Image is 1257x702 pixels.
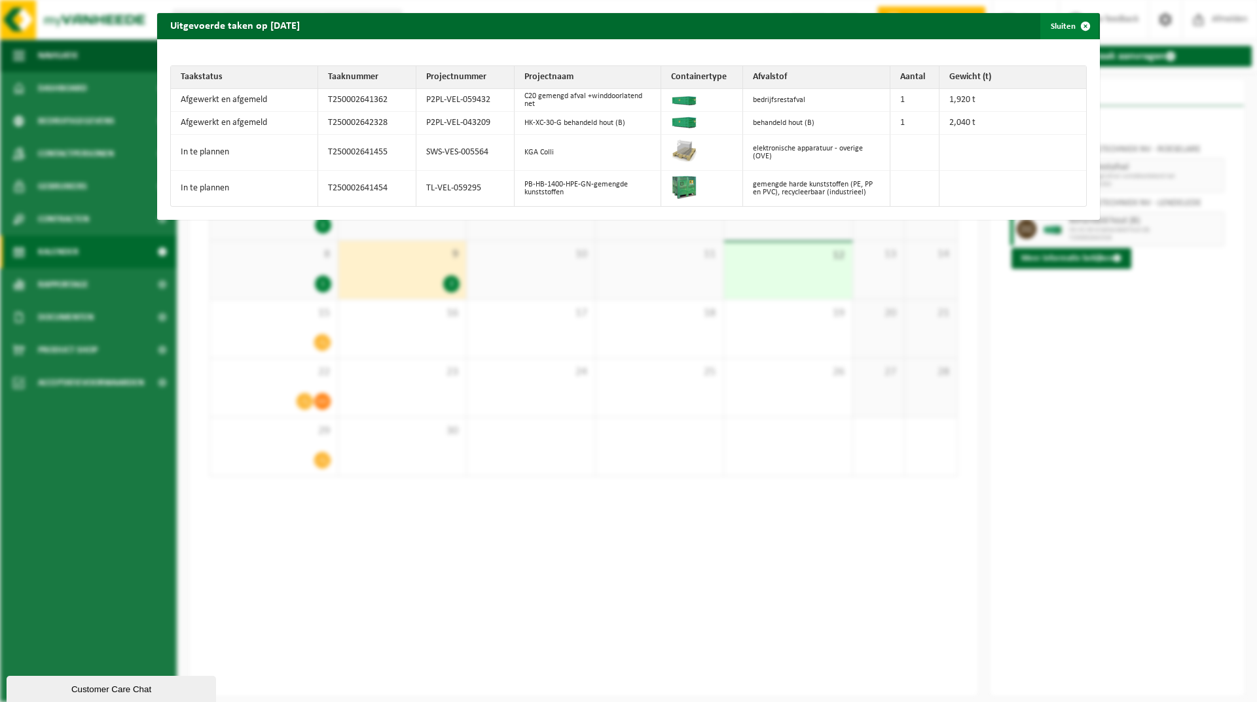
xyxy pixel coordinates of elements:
[318,171,416,206] td: T250002641454
[515,89,662,112] td: C20 gemengd afval +winddoorlatend net
[515,112,662,135] td: HK-XC-30-G behandeld hout (B)
[671,92,697,105] img: HK-XC-20-GN-00
[743,89,890,112] td: bedrijfsrestafval
[671,174,697,200] img: PB-HB-1400-HPE-GN-01
[515,171,662,206] td: PB-HB-1400-HPE-GN-gemengde kunststoffen
[890,89,939,112] td: 1
[515,66,662,89] th: Projectnaam
[318,112,416,135] td: T250002642328
[890,112,939,135] td: 1
[7,673,219,702] iframe: chat widget
[939,112,1087,135] td: 2,040 t
[416,135,515,171] td: SWS-VES-005564
[171,112,318,135] td: Afgewerkt en afgemeld
[416,112,515,135] td: P2PL-VEL-043209
[416,66,515,89] th: Projectnummer
[318,89,416,112] td: T250002641362
[671,115,697,128] img: HK-XC-30-GN-00
[890,66,939,89] th: Aantal
[171,171,318,206] td: In te plannen
[171,135,318,171] td: In te plannen
[171,66,318,89] th: Taakstatus
[939,89,1087,112] td: 1,920 t
[171,89,318,112] td: Afgewerkt en afgemeld
[939,66,1087,89] th: Gewicht (t)
[515,135,662,171] td: KGA Colli
[318,135,416,171] td: T250002641455
[416,171,515,206] td: TL-VEL-059295
[743,171,890,206] td: gemengde harde kunststoffen (PE, PP en PVC), recycleerbaar (industrieel)
[743,112,890,135] td: behandeld hout (B)
[416,89,515,112] td: P2PL-VEL-059432
[661,66,743,89] th: Containertype
[1040,13,1099,39] button: Sluiten
[671,138,697,164] img: LP-PA-00000-WDN-11
[743,135,890,171] td: elektronische apparatuur - overige (OVE)
[318,66,416,89] th: Taaknummer
[743,66,890,89] th: Afvalstof
[157,13,313,38] h2: Uitgevoerde taken op [DATE]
